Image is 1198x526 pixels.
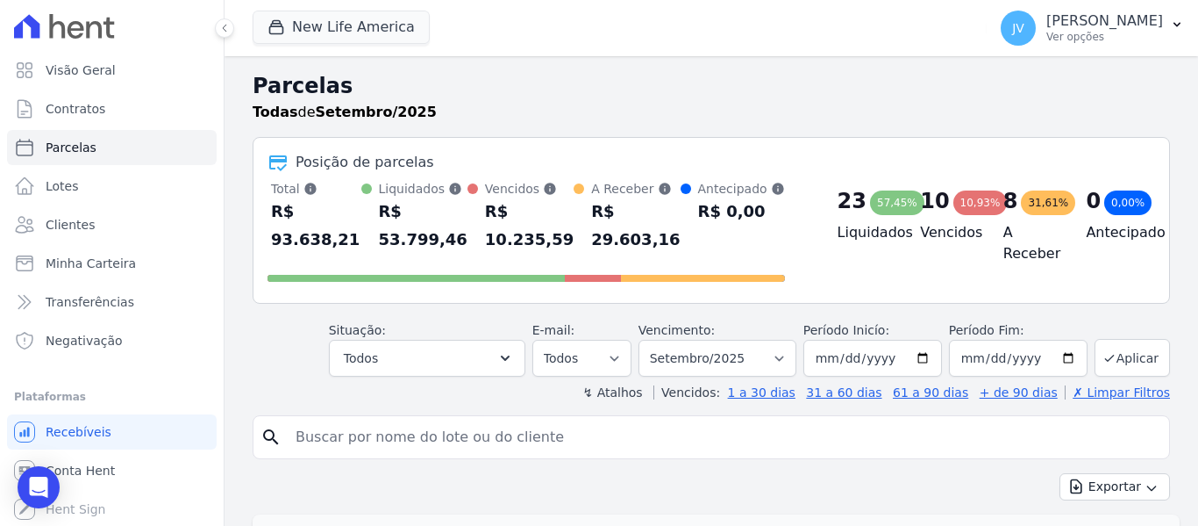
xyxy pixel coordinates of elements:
h4: Antecipado [1086,222,1141,243]
a: Contratos [7,91,217,126]
div: Open Intercom Messenger [18,466,60,508]
button: Aplicar [1095,339,1170,377]
h4: Liquidados [838,222,893,243]
label: Vencidos: [653,385,720,400]
strong: Todas [253,104,298,120]
div: Liquidados [379,180,467,198]
span: Todos [344,348,378,369]
span: JV [1012,22,1024,34]
label: Período Fim: [949,321,1087,340]
span: Contratos [46,100,105,118]
a: Clientes [7,207,217,242]
a: Recebíveis [7,414,217,450]
p: de [253,102,437,123]
span: Conta Hent [46,462,115,479]
div: 8 [1003,187,1018,215]
div: 0 [1086,187,1101,215]
button: Todos [329,340,525,377]
h2: Parcelas [253,70,1170,102]
input: Buscar por nome do lote ou do cliente [285,420,1162,455]
label: Vencimento: [638,323,715,337]
button: Exportar [1059,473,1170,501]
div: Plataformas [14,386,210,407]
div: R$ 10.235,59 [485,198,574,254]
span: Negativação [46,332,123,349]
label: ↯ Atalhos [582,385,642,400]
div: R$ 29.603,16 [591,198,680,254]
div: R$ 0,00 [698,198,785,226]
a: Minha Carteira [7,246,217,281]
a: 31 a 60 dias [806,385,881,400]
div: 10,93% [953,191,1008,215]
label: E-mail: [532,323,575,337]
a: Negativação [7,323,217,358]
a: ✗ Limpar Filtros [1065,385,1170,400]
div: A Receber [591,180,680,198]
div: R$ 53.799,46 [379,198,467,254]
span: Parcelas [46,139,96,156]
label: Período Inicío: [803,323,889,337]
span: Recebíveis [46,423,111,441]
span: Clientes [46,216,95,234]
h4: A Receber [1003,222,1059,264]
div: 57,45% [870,191,924,215]
button: New Life America [253,11,430,44]
i: search [260,427,282,448]
h4: Vencidos [920,222,975,243]
span: Minha Carteira [46,255,136,272]
div: R$ 93.638,21 [271,198,361,254]
div: 23 [838,187,866,215]
button: JV [PERSON_NAME] Ver opções [987,4,1198,53]
span: Transferências [46,293,134,311]
a: 1 a 30 dias [728,385,795,400]
div: 0,00% [1104,191,1152,215]
div: Vencidos [485,180,574,198]
strong: Setembro/2025 [316,104,437,120]
div: Total [271,180,361,198]
span: Visão Geral [46,61,116,79]
a: Parcelas [7,130,217,165]
a: + de 90 dias [980,385,1058,400]
div: Antecipado [698,180,785,198]
p: Ver opções [1046,30,1163,44]
div: 10 [920,187,949,215]
a: Lotes [7,169,217,204]
a: Transferências [7,285,217,320]
a: 61 a 90 dias [893,385,968,400]
div: Posição de parcelas [296,152,434,173]
div: 31,61% [1021,191,1075,215]
a: Conta Hent [7,453,217,488]
p: [PERSON_NAME] [1046,12,1163,30]
label: Situação: [329,323,386,337]
span: Lotes [46,177,79,195]
a: Visão Geral [7,53,217,88]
